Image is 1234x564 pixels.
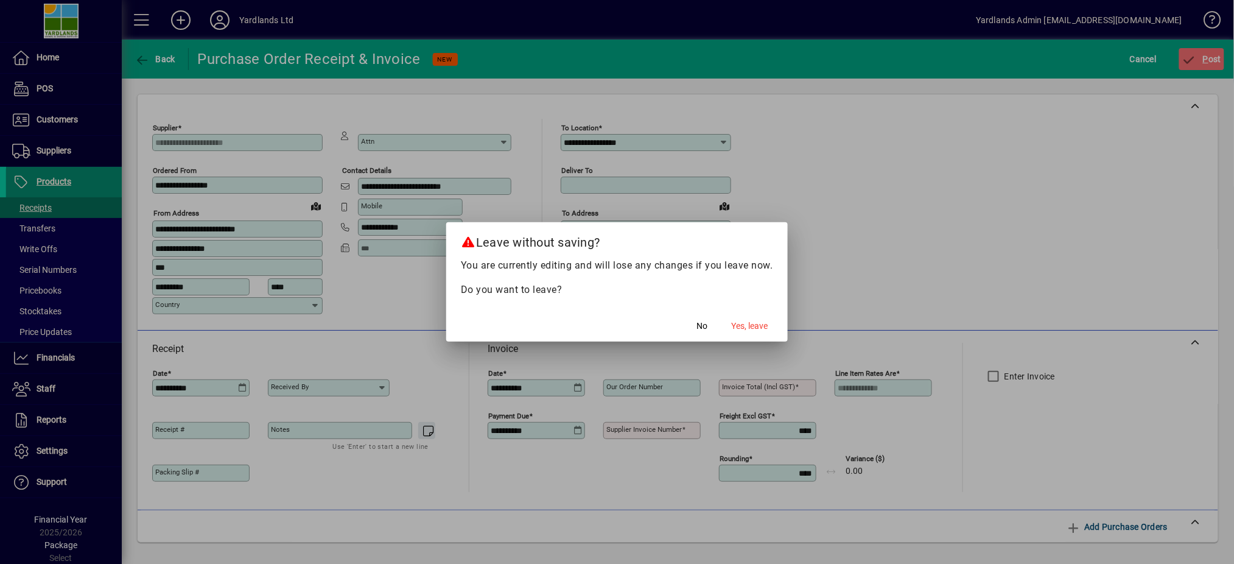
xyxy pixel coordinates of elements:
[697,320,708,333] span: No
[732,320,768,333] span: Yes, leave
[727,315,773,337] button: Yes, leave
[683,315,722,337] button: No
[461,283,773,297] p: Do you want to leave?
[446,222,788,258] h2: Leave without saving?
[461,258,773,273] p: You are currently editing and will lose any changes if you leave now.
